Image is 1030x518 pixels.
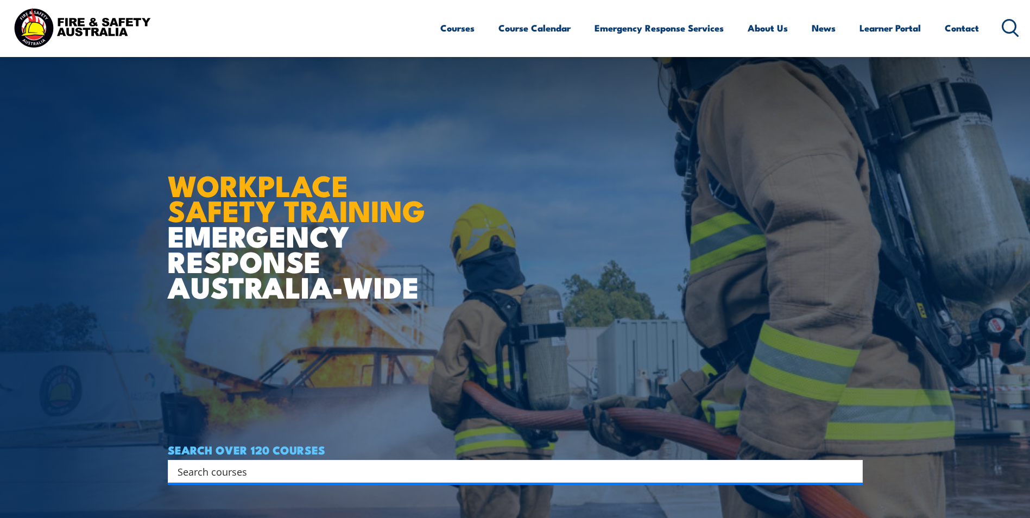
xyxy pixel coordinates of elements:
a: News [812,14,836,42]
a: Course Calendar [498,14,571,42]
h1: EMERGENCY RESPONSE AUSTRALIA-WIDE [168,145,433,299]
a: Contact [945,14,979,42]
input: Search input [178,463,839,479]
a: About Us [748,14,788,42]
a: Courses [440,14,475,42]
a: Emergency Response Services [595,14,724,42]
a: Learner Portal [860,14,921,42]
form: Search form [180,464,841,479]
h4: SEARCH OVER 120 COURSES [168,444,863,456]
strong: WORKPLACE SAFETY TRAINING [168,162,425,232]
button: Search magnifier button [844,464,859,479]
